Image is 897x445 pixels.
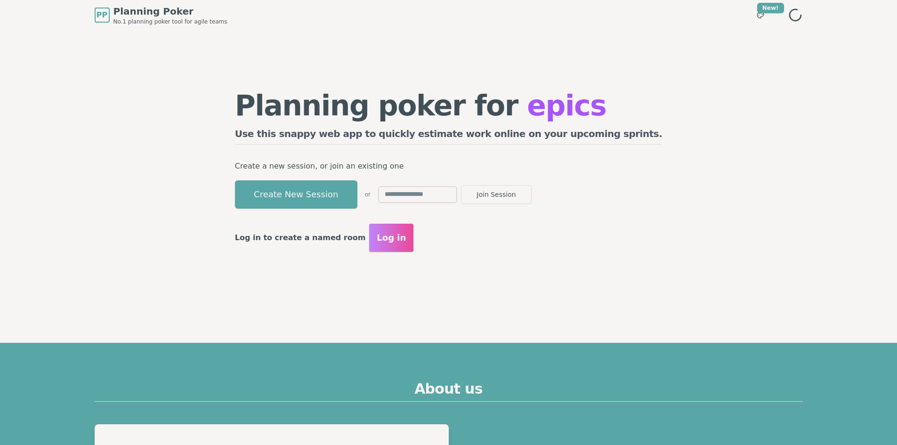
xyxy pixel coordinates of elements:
[461,185,532,204] button: Join Session
[95,5,227,25] a: PPPlanning PokerNo.1 planning poker tool for agile teams
[752,7,769,24] button: New!
[235,91,663,120] h1: Planning poker for
[757,3,784,13] div: New!
[113,18,227,25] span: No.1 planning poker tool for agile teams
[235,160,663,173] p: Create a new session, or join an existing one
[369,224,413,252] button: Log in
[97,9,107,21] span: PP
[235,180,357,209] button: Create New Session
[95,380,803,402] h2: About us
[113,5,227,18] span: Planning Poker
[365,191,371,198] span: or
[235,127,663,145] h2: Use this snappy web app to quickly estimate work online on your upcoming sprints.
[235,231,366,244] p: Log in to create a named room
[377,231,406,244] span: Log in
[527,89,606,122] span: epics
